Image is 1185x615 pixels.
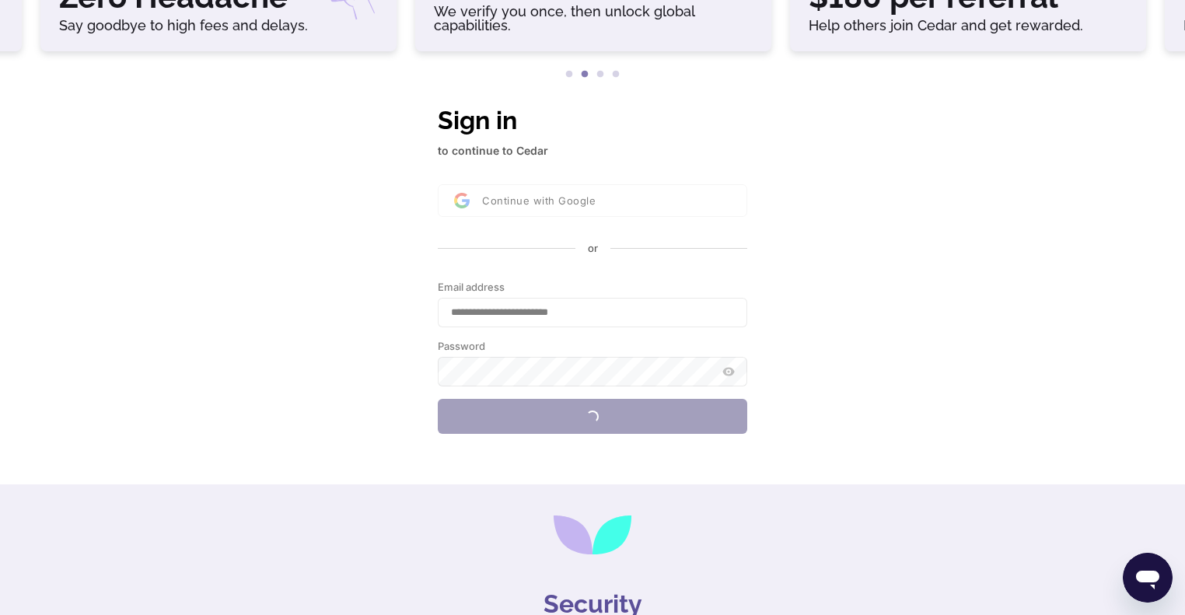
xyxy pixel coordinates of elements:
[59,19,378,33] h6: Say goodbye to high fees and delays.
[608,67,624,82] button: 4
[434,5,753,33] h6: We verify you once, then unlock global capabilities.
[438,102,747,139] h1: Sign in
[561,67,577,82] button: 1
[438,142,747,159] p: to continue to Cedar
[1123,553,1173,603] iframe: Button to launch messaging window
[592,67,608,82] button: 3
[588,242,598,256] p: or
[719,362,738,381] button: Show password
[577,67,592,82] button: 2
[809,19,1127,33] h6: Help others join Cedar and get rewarded.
